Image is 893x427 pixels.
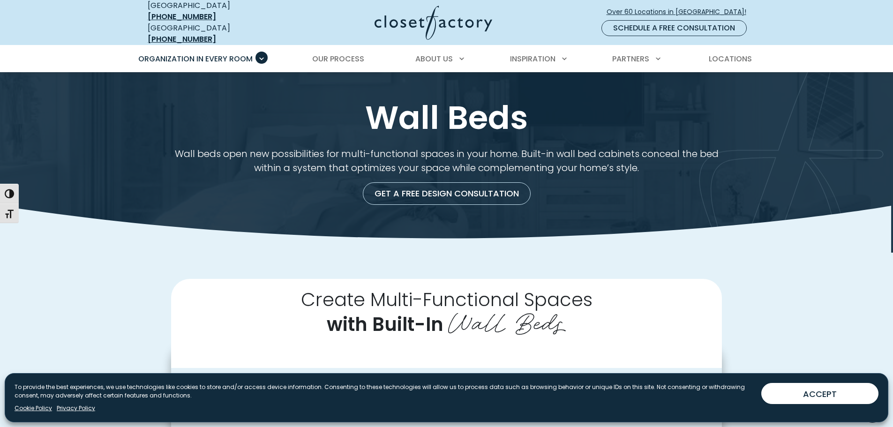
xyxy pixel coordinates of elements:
[57,404,95,412] a: Privacy Policy
[375,6,492,40] img: Closet Factory Logo
[148,22,284,45] div: [GEOGRAPHIC_DATA]
[415,53,453,64] span: About Us
[171,147,722,175] p: Wall beds open new possibilities for multi-functional spaces in your home. Built-in wall bed cabi...
[607,7,754,17] span: Over 60 Locations in [GEOGRAPHIC_DATA]!
[148,11,216,22] a: [PHONE_NUMBER]
[132,46,762,72] nav: Primary Menu
[601,20,747,36] a: Schedule a Free Consultation
[312,53,364,64] span: Our Process
[15,383,754,400] p: To provide the best experiences, we use technologies like cookies to store and/or access device i...
[510,53,555,64] span: Inspiration
[761,383,878,404] button: ACCEPT
[448,301,566,339] span: Wall Beds
[327,311,443,337] span: with Built-In
[301,286,593,313] span: Create Multi-Functional Spaces
[709,53,752,64] span: Locations
[15,404,52,412] a: Cookie Policy
[148,34,216,45] a: [PHONE_NUMBER]
[612,53,649,64] span: Partners
[146,100,748,135] h1: Wall Beds
[606,4,754,20] a: Over 60 Locations in [GEOGRAPHIC_DATA]!
[363,182,531,205] a: Get a Free Design Consultation
[138,53,253,64] span: Organization in Every Room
